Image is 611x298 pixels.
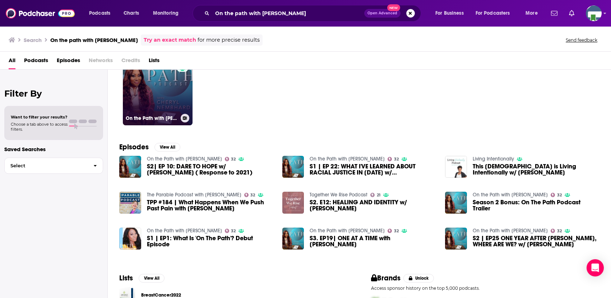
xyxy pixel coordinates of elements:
[387,4,400,11] span: New
[144,36,196,44] a: Try an exact match
[394,229,399,233] span: 32
[310,228,385,234] a: On the Path with Cheryl Nembhard
[121,55,140,69] span: Credits
[310,199,436,211] span: S2. E12: HEALING AND IDENTITY w/ [PERSON_NAME]
[370,193,380,197] a: 21
[430,8,473,19] button: open menu
[587,259,604,276] div: Open Intercom Messenger
[89,8,110,18] span: Podcasts
[250,194,255,197] span: 32
[149,55,159,69] a: Lists
[89,55,113,69] span: Networks
[282,228,304,250] img: S3. EP19| ONE AT A TIME with Kyle Idleman
[371,285,600,291] p: Access sponsor history on the top 5,000 podcasts.
[147,163,274,176] a: S2| EP 10: DARE TO HOPE w/ Cheryl Nembhard ( Response to 2021)
[148,8,188,19] button: open menu
[371,274,401,283] h2: Brands
[24,55,48,69] span: Podcasts
[476,8,510,18] span: For Podcasters
[473,199,600,211] a: Season 2 Bonus: On The Path Podcast Trailer
[282,192,304,214] img: S2. E12: HEALING AND IDENTITY w/ Cheryl Nembhard
[586,5,602,21] span: Logged in as KCMedia
[4,146,103,153] p: Saved Searches
[388,157,399,161] a: 32
[586,5,602,21] img: User Profile
[147,228,222,234] a: On the Path with Cheryl Nembhard
[231,158,236,161] span: 32
[24,37,42,43] h3: Search
[473,235,600,247] span: S2 | EP25 ONE YEAR AFTER [PERSON_NAME], WHERE ARE WE? w/ [PERSON_NAME]
[119,228,141,250] img: S1 | EP1: What Is 'On The Path'? Debut Episode
[310,235,436,247] a: S3. EP19| ONE AT A TIME with Kyle Idleman
[119,274,133,283] h2: Lists
[548,7,560,19] a: Show notifications dropdown
[473,235,600,247] a: S2 | EP25 ONE YEAR AFTER GEORGE FLOYD, WHERE ARE WE? w/ Ransford Jones
[310,199,436,211] a: S2. E12: HEALING AND IDENTITY w/ Cheryl Nembhard
[367,11,397,15] span: Open Advanced
[566,7,577,19] a: Show notifications dropdown
[310,235,436,247] span: S3. EP19| ONE AT A TIME with [PERSON_NAME]
[11,115,68,120] span: Want to filter your results?
[473,228,548,234] a: On the Path with Cheryl Nembhard
[564,37,600,43] button: Send feedback
[147,199,274,211] span: TPP #184 | What Happens When We Push Past Pain with [PERSON_NAME]
[520,8,547,19] button: open menu
[123,56,193,125] a: 32On the Path with [PERSON_NAME]
[4,158,103,174] button: Select
[147,163,274,176] span: S2| EP 10: DARE TO HOPE w/ [PERSON_NAME] ( Response to 2021)
[526,8,538,18] span: More
[119,143,149,152] h2: Episodes
[394,158,399,161] span: 32
[377,194,380,197] span: 21
[119,192,141,214] img: TPP #184 | What Happens When We Push Past Pain with Cheryl Nembhard
[6,6,75,20] img: Podchaser - Follow, Share and Rate Podcasts
[119,156,141,178] img: S2| EP 10: DARE TO HOPE w/ Cheryl Nembhard ( Response to 2021)
[9,55,15,69] a: All
[126,115,178,121] h3: On the Path with [PERSON_NAME]
[139,274,165,283] button: View All
[445,156,467,178] a: This Lady is Living Intentionally w/ Cheryl Nembhard
[551,193,562,197] a: 32
[471,8,520,19] button: open menu
[153,8,179,18] span: Monitoring
[84,8,120,19] button: open menu
[445,228,467,250] img: S2 | EP25 ONE YEAR AFTER GEORGE FLOYD, WHERE ARE WE? w/ Ransford Jones
[244,193,255,197] a: 32
[445,192,467,214] a: Season 2 Bonus: On The Path Podcast Trailer
[147,199,274,211] a: TPP #184 | What Happens When We Push Past Pain with Cheryl Nembhard
[57,55,80,69] a: Episodes
[557,194,562,197] span: 32
[310,156,385,162] a: On the Path with Cheryl Nembhard
[50,37,138,43] h3: On the path with [PERSON_NAME]
[5,163,88,168] span: Select
[473,192,548,198] a: On the Path with Cheryl Nembhard
[124,8,139,18] span: Charts
[198,36,260,44] span: for more precise results
[119,143,180,152] a: EpisodesView All
[199,5,428,22] div: Search podcasts, credits, & more...
[310,192,367,198] a: Together We Rise Podcast
[212,8,364,19] input: Search podcasts, credits, & more...
[119,8,143,19] a: Charts
[154,143,180,152] button: View All
[364,9,401,18] button: Open AdvancedNew
[586,5,602,21] button: Show profile menu
[225,157,236,161] a: 32
[231,229,236,233] span: 32
[147,192,241,198] a: The Parable Podcast with Danielle Zapchenk
[225,229,236,233] a: 32
[147,235,274,247] a: S1 | EP1: What Is 'On The Path'? Debut Episode
[388,229,399,233] a: 32
[435,8,464,18] span: For Business
[11,122,68,132] span: Choose a tab above to access filters.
